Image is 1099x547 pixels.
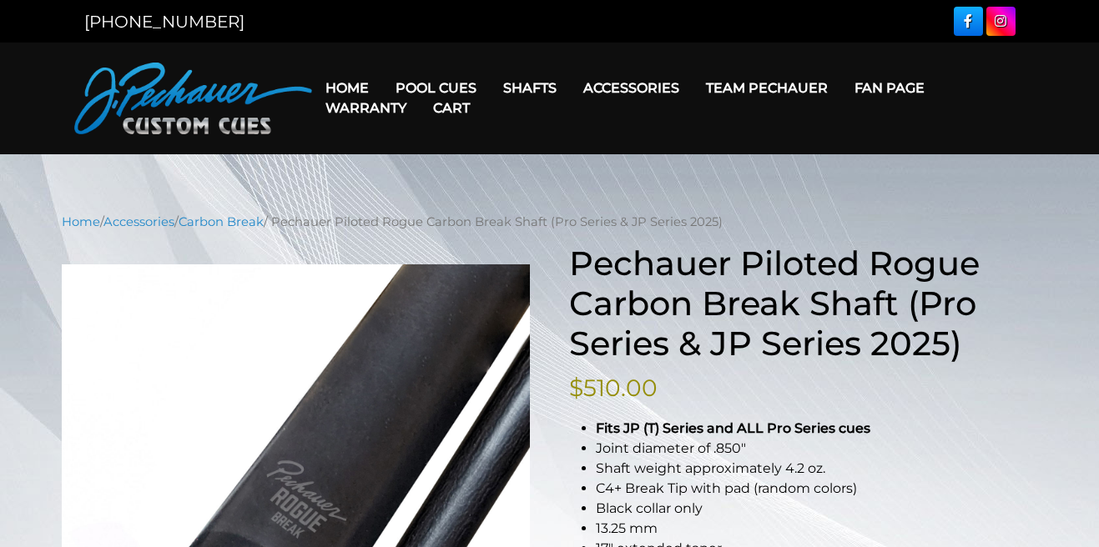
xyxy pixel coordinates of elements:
[569,374,583,402] span: $
[596,439,1038,459] li: Joint diameter of .850″
[420,87,483,129] a: Cart
[569,374,658,402] bdi: 510.00
[312,67,382,109] a: Home
[62,213,1038,231] nav: Breadcrumb
[596,420,870,436] strong: Fits JP (T) Series and ALL Pro Series cues
[596,519,1038,539] li: 13.25 mm
[596,459,1038,479] li: Shaft weight approximately 4.2 oz.
[569,243,1038,364] h1: Pechauer Piloted Rogue Carbon Break Shaft (Pro Series & JP Series 2025)
[84,12,245,32] a: [PHONE_NUMBER]
[570,67,693,109] a: Accessories
[490,67,570,109] a: Shafts
[312,87,420,129] a: Warranty
[841,67,938,109] a: Fan Page
[62,214,100,229] a: Home
[103,214,174,229] a: Accessories
[179,214,264,229] a: Carbon Break
[596,479,1038,499] li: C4+ Break Tip with pad (random colors)
[382,67,490,109] a: Pool Cues
[693,67,841,109] a: Team Pechauer
[74,63,312,134] img: Pechauer Custom Cues
[596,499,1038,519] li: Black collar only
